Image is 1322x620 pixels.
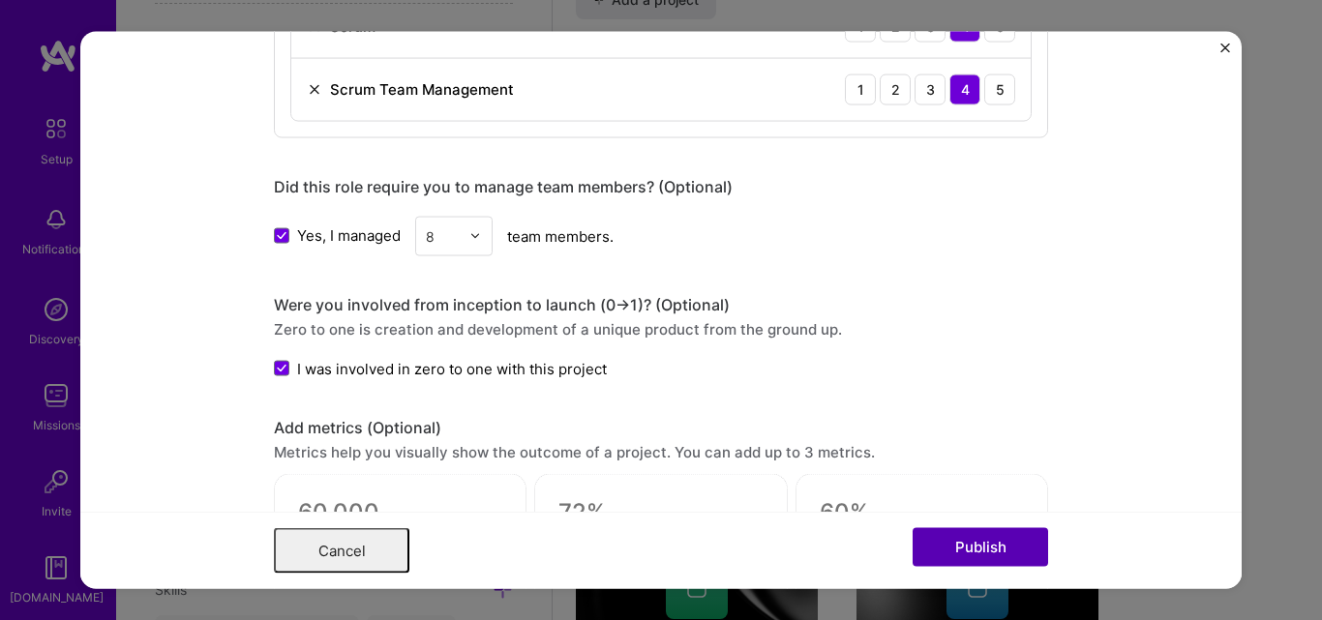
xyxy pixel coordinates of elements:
[880,11,911,42] div: 2
[330,79,514,100] div: Scrum Team Management
[469,230,481,242] img: drop icon
[274,528,409,574] button: Cancel
[307,81,322,97] img: Remove
[274,176,1048,196] div: Did this role require you to manage team members? (Optional)
[949,11,980,42] div: 4
[274,318,1048,339] div: Zero to one is creation and development of a unique product from the ground up.
[297,225,401,246] span: Yes, I managed
[330,16,376,37] div: Scrum
[297,358,607,378] span: I was involved in zero to one with this project
[913,528,1048,567] button: Publish
[274,216,1048,255] div: team members.
[845,74,876,104] div: 1
[880,74,911,104] div: 2
[307,18,322,34] img: Remove
[274,418,1048,438] div: Add metrics (Optional)
[915,11,946,42] div: 3
[1220,43,1230,63] button: Close
[984,11,1015,42] div: 5
[949,74,980,104] div: 4
[915,74,946,104] div: 3
[274,294,1048,314] div: Were you involved from inception to launch (0 -> 1)? (Optional)
[845,11,876,42] div: 1
[984,74,1015,104] div: 5
[274,442,1048,462] div: Metrics help you visually show the outcome of a project. You can add up to 3 metrics.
